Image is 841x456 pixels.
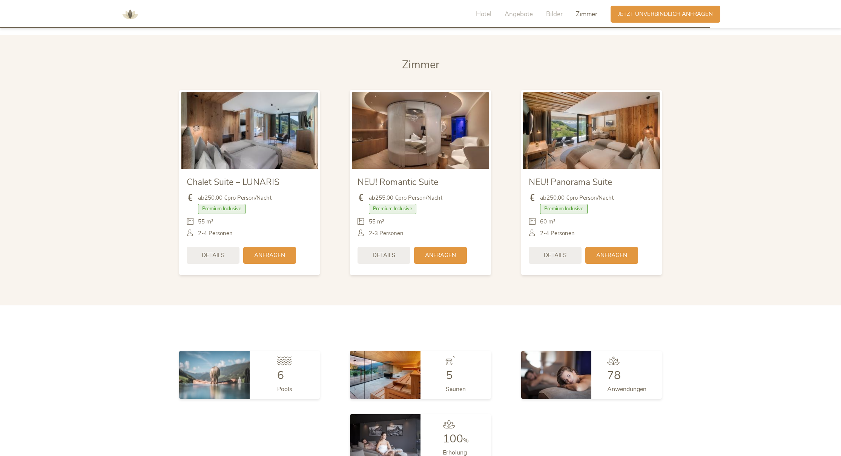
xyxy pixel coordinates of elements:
[529,176,612,188] span: NEU! Panorama Suite
[446,385,466,393] span: Saunen
[540,194,614,202] span: ab pro Person/Nacht
[618,10,713,18] span: Jetzt unverbindlich anfragen
[476,10,491,18] span: Hotel
[540,218,556,226] span: 60 m²
[576,10,597,18] span: Zimmer
[546,10,563,18] span: Bilder
[373,251,395,259] span: Details
[277,385,292,393] span: Pools
[202,251,224,259] span: Details
[352,92,489,169] img: NEU! Romantic Suite
[540,230,575,237] span: 2-4 Personen
[198,230,233,237] span: 2-4 Personen
[198,194,272,202] span: ab pro Person/Nacht
[369,230,404,237] span: 2-3 Personen
[369,204,416,214] span: Premium Inclusive
[463,436,469,445] span: %
[546,194,569,202] b: 250,00 €
[375,194,398,202] b: 255,00 €
[607,368,621,383] span: 78
[505,10,533,18] span: Angebote
[254,251,285,259] span: Anfragen
[402,57,439,72] span: Zimmer
[607,385,646,393] span: Anwendungen
[204,194,227,202] b: 250,00 €
[544,251,566,259] span: Details
[596,251,627,259] span: Anfragen
[369,218,384,226] span: 55 m²
[369,194,442,202] span: ab pro Person/Nacht
[523,92,660,169] img: NEU! Panorama Suite
[358,176,438,188] span: NEU! Romantic Suite
[446,368,453,383] span: 5
[540,204,588,214] span: Premium Inclusive
[198,218,213,226] span: 55 m²
[119,11,141,17] a: AMONTI & LUNARIS Wellnessresort
[198,204,246,214] span: Premium Inclusive
[425,251,456,259] span: Anfragen
[119,3,141,26] img: AMONTI & LUNARIS Wellnessresort
[277,368,284,383] span: 6
[187,176,279,188] span: Chalet Suite – LUNARIS
[443,431,463,447] span: 100
[181,92,318,169] img: Chalet Suite – LUNARIS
